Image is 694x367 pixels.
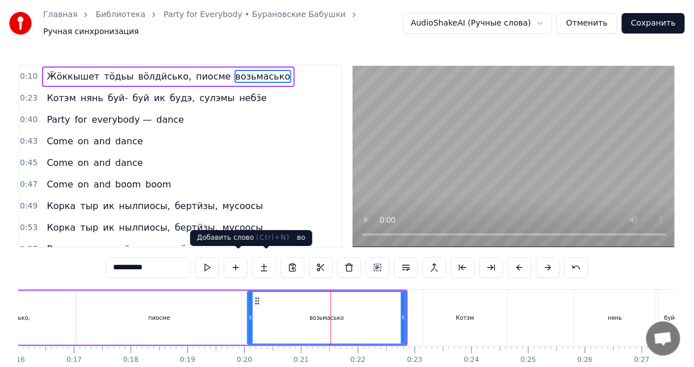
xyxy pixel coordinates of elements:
[45,221,77,234] span: Корка
[456,314,474,322] div: Котэм
[20,114,37,126] span: 0:40
[20,136,37,147] span: 0:43
[102,221,115,234] span: ик
[45,70,101,83] span: Ӝӧккышет
[114,178,142,191] span: boom
[350,356,366,365] div: 0:22
[45,135,74,148] span: Come
[77,135,90,148] span: on
[578,356,593,365] div: 0:26
[664,314,677,322] div: буй-
[164,9,346,20] a: Party for Everybody • Бурановские Бабушки
[74,113,89,126] span: for
[174,243,199,256] span: тӧдь
[407,356,423,365] div: 0:23
[198,91,236,105] span: сулэмы
[235,70,292,83] span: возьмасько
[45,199,77,212] span: Корка
[43,26,139,37] span: Ручная синхронизация
[608,314,622,322] div: нянь
[9,12,32,35] img: youka
[237,356,252,365] div: 0:20
[174,199,219,212] span: бертӥзы,
[20,93,37,104] span: 0:23
[116,243,153,256] span: дӥсяло
[634,356,650,365] div: 0:27
[20,71,37,82] span: 0:10
[66,356,82,365] div: 0:17
[195,70,232,83] span: пиосме
[180,356,195,365] div: 0:19
[20,179,37,190] span: 0:47
[93,156,112,169] span: and
[294,356,309,365] div: 0:21
[103,70,135,83] span: тӧдьы
[238,91,268,105] span: небӟе
[155,113,185,126] span: dance
[102,199,115,212] span: ик
[20,244,37,255] span: 0:57
[144,178,172,191] span: boom
[118,199,171,212] span: нылпиосы,
[646,322,680,356] div: Открытый чат
[91,113,153,126] span: everybody —
[557,13,617,34] button: Отменить
[131,91,150,105] span: буй
[107,91,129,105] span: буй-
[93,135,112,148] span: and
[174,221,219,234] span: бертӥзы,
[70,243,115,256] span: дэремме
[169,91,196,105] span: будэ,
[118,221,171,234] span: нылпиосы,
[80,91,104,105] span: нянь
[221,199,264,212] span: мусоосы
[20,222,37,233] span: 0:53
[148,314,170,322] div: пиосме
[464,356,479,365] div: 0:24
[43,9,403,37] nav: breadcrumb
[153,91,166,105] span: ик
[95,9,145,20] a: Библиотека
[521,356,536,365] div: 0:25
[45,156,74,169] span: Come
[79,221,99,234] span: тыр
[190,230,297,246] div: Добавить слово
[221,221,264,234] span: мусоосы
[79,199,99,212] span: тыр
[93,178,112,191] span: and
[10,356,25,365] div: 0:16
[155,243,172,256] span: но,
[43,9,77,20] a: Главная
[20,157,37,169] span: 0:45
[45,91,77,105] span: Котэм
[228,230,312,246] div: Добавить подслово
[45,243,68,256] span: Вож
[123,356,139,365] div: 0:18
[137,70,193,83] span: вӧлдӥсько,
[114,135,144,148] span: dance
[114,156,144,169] span: dance
[45,178,74,191] span: Come
[20,201,37,212] span: 0:49
[256,233,290,241] span: ( Ctrl+N )
[310,314,344,322] div: возьмасько
[622,13,685,34] button: Сохранить
[45,113,71,126] span: Party
[77,156,90,169] span: on
[77,178,90,191] span: on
